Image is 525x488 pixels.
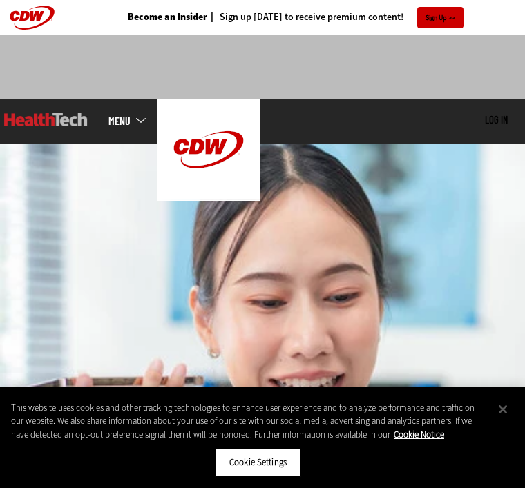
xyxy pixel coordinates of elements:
[485,114,508,127] div: User menu
[488,394,518,424] button: Close
[207,12,403,22] a: Sign up [DATE] to receive premium content!
[157,190,260,204] a: CDW
[108,115,157,126] a: mobile-menu
[4,113,88,126] img: Home
[394,429,444,440] a: More information about your privacy
[215,448,301,477] button: Cookie Settings
[417,7,464,28] a: Sign Up
[485,113,508,126] a: Log in
[128,12,207,22] a: Become an Insider
[11,401,488,442] div: This website uses cookies and other tracking technologies to enhance user experience and to analy...
[157,99,260,201] img: Home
